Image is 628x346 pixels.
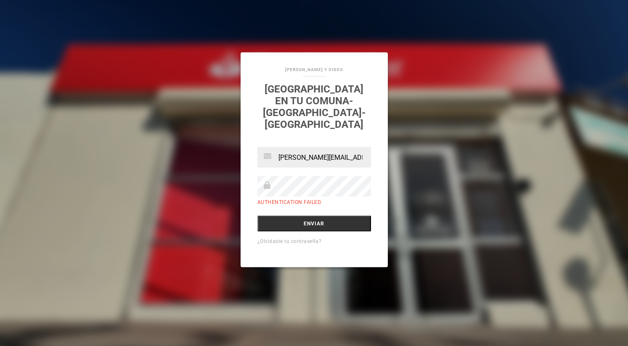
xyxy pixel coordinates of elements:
a: [PERSON_NAME] Y VIDEO [285,67,343,72]
input: Enviar [257,216,371,232]
label: Authentication failed. [257,199,322,205]
input: Email [257,147,371,168]
a: ¿Olvidaste tu contraseña? [257,238,322,244]
a: [GEOGRAPHIC_DATA] en tu comuna-[GEOGRAPHIC_DATA]-[GEOGRAPHIC_DATA] [263,83,366,130]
